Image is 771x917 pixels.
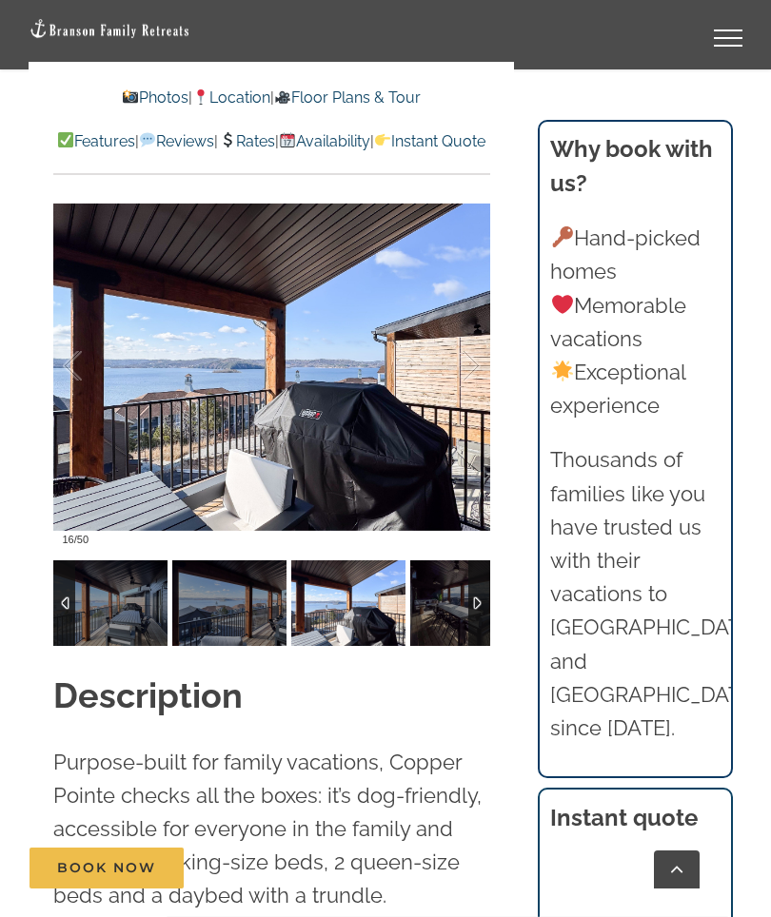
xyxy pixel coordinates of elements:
img: 💬 [140,132,155,147]
h3: Why book with us? [550,132,721,201]
img: ✅ [58,132,73,147]
img: Copper-Pointe-at-Table-Rock-Lake-1022-2-scaled.jpg-nggid042809-ngg0dyn-120x90-00f0w010c011r110f11... [172,560,287,646]
p: | | | | [53,129,490,154]
strong: Instant quote [550,804,698,831]
img: 🎥 [275,89,290,105]
a: Availability [279,132,370,150]
a: Floor Plans & Tour [274,88,421,107]
img: ❤️ [552,294,573,315]
img: Copper-Pointe-at-Table-Rock-Lake-1023-2-scaled.jpg-nggid042810-ngg0dyn-120x90-00f0w010c011r110f11... [291,560,405,646]
p: | | [53,86,490,110]
a: Features [57,132,135,150]
p: Thousands of families like you have trusted us with their vacations to [GEOGRAPHIC_DATA] and [GEO... [550,443,721,745]
img: Copper-Pointe-at-Table-Rock-Lake-1021-2-scaled.jpg-nggid042808-ngg0dyn-120x90-00f0w010c011r110f11... [53,560,168,646]
a: Photos [122,88,188,107]
img: 🔑 [552,226,573,247]
img: Branson Family Retreats Logo [29,18,190,40]
a: Book Now [30,848,184,888]
span: Book Now [57,860,156,876]
img: 🌟 [552,361,573,381]
p: Purpose-built for family vacations, Copper Pointe checks all the boxes: it’s dog-friendly, access... [53,746,490,913]
img: Copper-Pointe-at-Table-Rock-Lake-1024-2-scaled.jpg-nggid042811-ngg0dyn-120x90-00f0w010c011r110f11... [410,560,524,646]
p: Hand-picked homes Memorable vacations Exceptional experience [550,222,721,422]
img: 📆 [280,132,295,147]
a: Reviews [139,132,214,150]
img: 📍 [193,89,208,105]
img: 👉 [375,132,390,147]
a: Instant Quote [374,132,485,150]
a: Location [192,88,270,107]
img: 💲 [220,132,235,147]
a: Toggle Menu [690,29,766,47]
strong: Description [53,675,243,715]
img: 📸 [123,89,138,105]
a: Rates [218,132,274,150]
